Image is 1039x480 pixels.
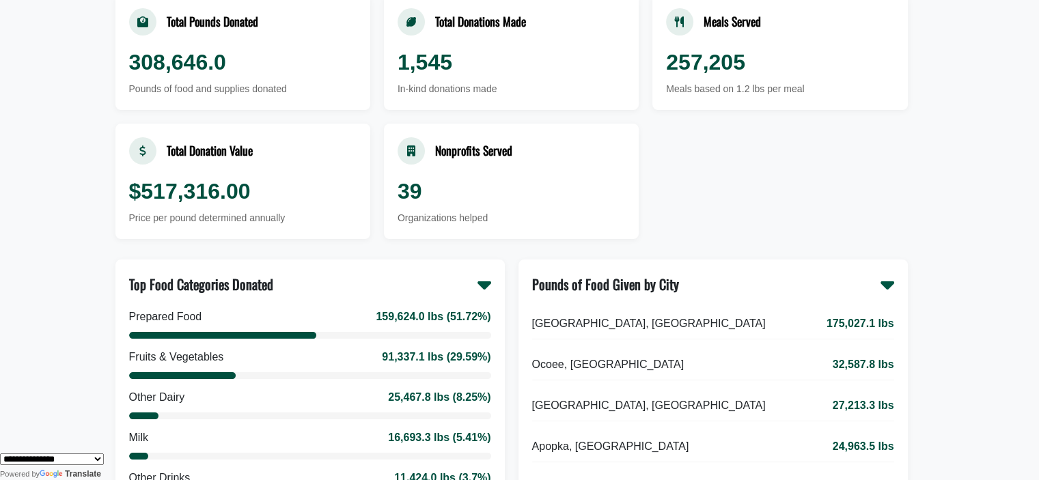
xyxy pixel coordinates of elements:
[129,211,357,225] div: Price per pound determined annually
[129,175,357,208] div: $517,316.00
[435,141,512,159] div: Nonprofits Served
[40,469,101,479] a: Translate
[129,46,357,79] div: 308,646.0
[376,309,490,325] div: 159,624.0 lbs (51.72%)
[398,46,625,79] div: 1,545
[398,175,625,208] div: 39
[666,46,893,79] div: 257,205
[167,12,258,30] div: Total Pounds Donated
[827,315,894,332] span: 175,027.1 lbs
[435,12,526,30] div: Total Donations Made
[40,470,65,479] img: Google Translate
[167,141,253,159] div: Total Donation Value
[129,349,224,365] div: Fruits & Vegetables
[388,389,490,406] div: 25,467.8 lbs (8.25%)
[532,397,766,414] span: [GEOGRAPHIC_DATA], [GEOGRAPHIC_DATA]
[833,356,894,373] span: 32,587.8 lbs
[398,211,625,225] div: Organizations helped
[398,82,625,96] div: In-kind donations made
[532,438,689,455] span: Apopka, [GEOGRAPHIC_DATA]
[129,389,185,406] div: Other Dairy
[532,315,766,332] span: [GEOGRAPHIC_DATA], [GEOGRAPHIC_DATA]
[382,349,490,365] div: 91,337.1 lbs (29.59%)
[532,356,684,373] span: Ocoee, [GEOGRAPHIC_DATA]
[129,274,273,294] div: Top Food Categories Donated
[666,82,893,96] div: Meals based on 1.2 lbs per meal
[129,429,148,446] div: Milk
[532,274,679,294] div: Pounds of Food Given by City
[704,12,761,30] div: Meals Served
[388,429,490,446] div: 16,693.3 lbs (5.41%)
[129,82,357,96] div: Pounds of food and supplies donated
[129,309,202,325] div: Prepared Food
[833,438,894,455] span: 24,963.5 lbs
[833,397,894,414] span: 27,213.3 lbs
